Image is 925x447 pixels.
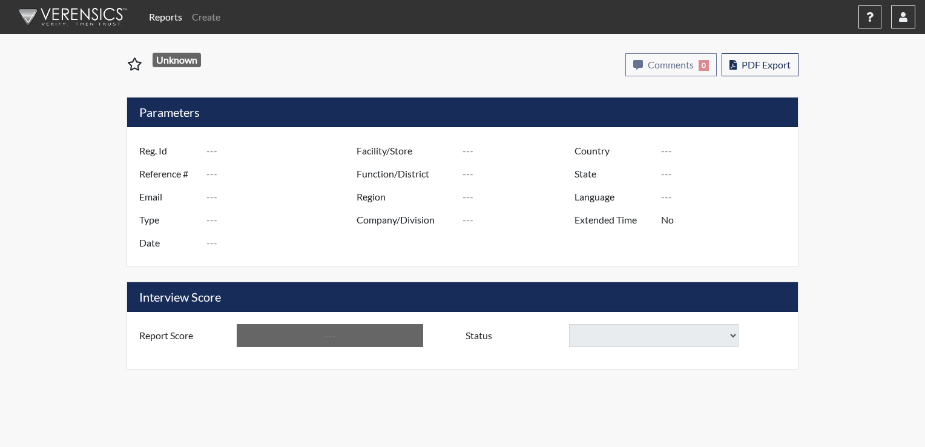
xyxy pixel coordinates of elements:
[206,185,360,208] input: ---
[661,185,795,208] input: ---
[565,208,661,231] label: Extended Time
[565,162,661,185] label: State
[648,59,694,70] span: Comments
[347,208,462,231] label: Company/Division
[206,208,360,231] input: ---
[130,185,206,208] label: Email
[347,162,462,185] label: Function/District
[206,231,360,254] input: ---
[462,139,578,162] input: ---
[127,282,798,312] h5: Interview Score
[187,5,225,29] a: Create
[206,139,360,162] input: ---
[565,139,661,162] label: Country
[661,208,795,231] input: ---
[742,59,791,70] span: PDF Export
[462,162,578,185] input: ---
[462,208,578,231] input: ---
[456,324,569,347] label: Status
[144,5,187,29] a: Reports
[661,139,795,162] input: ---
[722,53,798,76] button: PDF Export
[127,98,798,127] h5: Parameters
[661,162,795,185] input: ---
[130,324,237,347] label: Report Score
[462,185,578,208] input: ---
[347,139,462,162] label: Facility/Store
[130,139,206,162] label: Reg. Id
[153,53,202,67] span: Unknown
[565,185,661,208] label: Language
[347,185,462,208] label: Region
[130,231,206,254] label: Date
[456,324,795,347] div: Document a decision to hire or decline a candiate
[699,60,709,71] span: 0
[130,162,206,185] label: Reference #
[206,162,360,185] input: ---
[237,324,423,347] input: ---
[130,208,206,231] label: Type
[625,53,717,76] button: Comments0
